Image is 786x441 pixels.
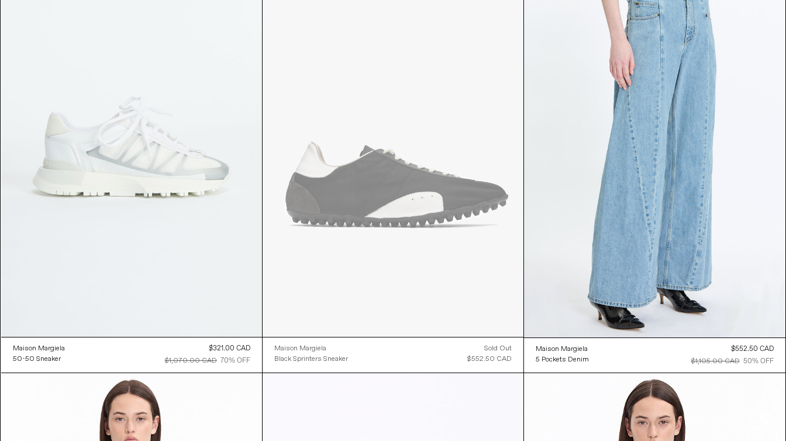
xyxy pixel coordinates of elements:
div: $1,070.00 CAD [165,356,217,366]
a: 50-50 Sneaker [13,354,65,364]
div: $321.00 CAD [209,343,250,354]
div: 5 Pockets Denim [536,355,589,365]
a: Maison Margiela [536,344,589,354]
a: 5 Pockets Denim [536,354,589,365]
div: $552.50 CAD [467,354,512,364]
div: $1,105.00 CAD [691,356,740,367]
div: Maison Margiela [536,344,588,354]
div: 70% OFF [220,356,250,366]
div: Maison Margiela [274,344,326,354]
div: 50-50 Sneaker [13,354,61,364]
div: 50% OFF [743,356,774,367]
a: Maison Margiela [13,343,65,354]
a: Black Sprinters Sneaker [274,354,348,364]
a: Maison Margiela [274,343,348,354]
div: Sold out [484,343,512,354]
div: $552.50 CAD [731,344,774,354]
div: Maison Margiela [13,344,65,354]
